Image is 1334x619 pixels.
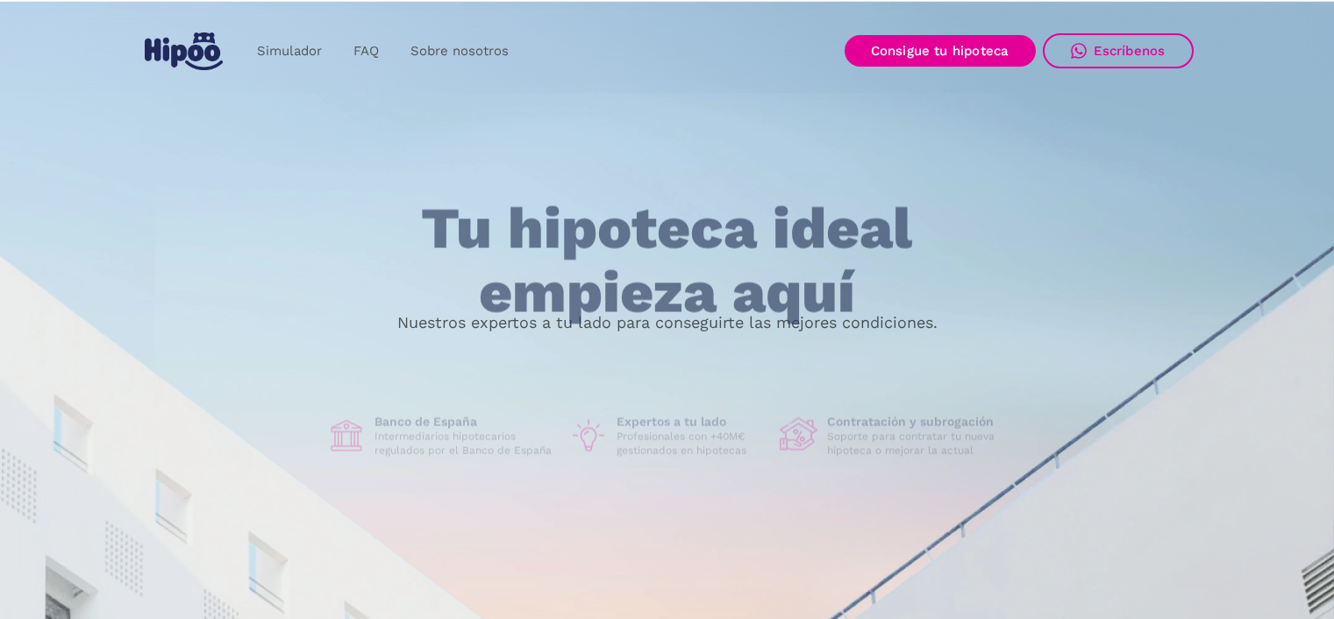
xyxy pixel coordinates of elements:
h1: Contratación y subrogación [827,414,1008,430]
a: Sobre nosotros [395,34,524,68]
p: Soporte para contratar tu nueva hipoteca o mejorar la actual [827,430,1008,458]
h1: Tu hipoteca ideal empieza aquí [334,197,999,324]
h1: Banco de España [375,414,555,430]
p: Nuestros expertos a tu lado para conseguirte las mejores condiciones. [397,316,938,330]
p: Profesionales con +40M€ gestionados en hipotecas [617,430,766,458]
a: FAQ [338,34,395,68]
h1: Expertos a tu lado [617,414,766,430]
a: Escríbenos [1043,33,1194,68]
a: Consigue tu hipoteca [845,35,1036,67]
p: Intermediarios hipotecarios regulados por el Banco de España [375,430,555,458]
a: home [141,25,227,77]
div: Escríbenos [1094,43,1166,59]
a: Simulador [241,34,338,68]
